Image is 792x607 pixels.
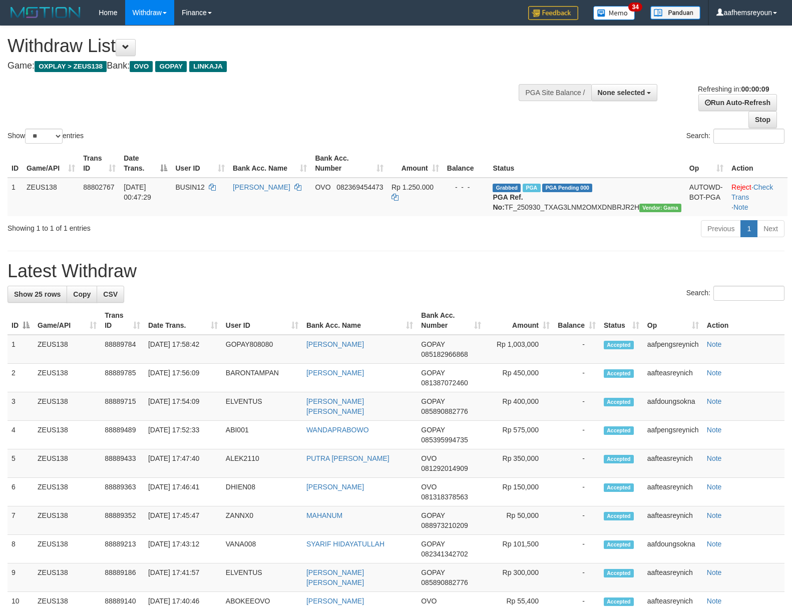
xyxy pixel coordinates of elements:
[485,449,554,478] td: Rp 350,000
[83,183,114,191] span: 88802767
[628,3,642,12] span: 34
[554,421,600,449] td: -
[604,426,634,435] span: Accepted
[554,392,600,421] td: -
[101,563,144,592] td: 88889186
[686,129,784,144] label: Search:
[707,568,722,576] a: Note
[34,449,101,478] td: ZEUS138
[8,478,34,506] td: 6
[222,478,302,506] td: DHIEN08
[493,193,523,211] b: PGA Ref. No:
[643,306,703,335] th: Op: activate to sort column ascending
[67,286,97,303] a: Copy
[421,379,468,387] span: Copy 081387072460 to clipboard
[731,183,751,191] a: Reject
[222,364,302,392] td: BARONTAMPAN
[189,61,227,72] span: LINKAJA
[8,535,34,563] td: 8
[101,449,144,478] td: 88889433
[485,563,554,592] td: Rp 300,000
[306,340,364,348] a: [PERSON_NAME]
[707,397,722,405] a: Note
[144,306,222,335] th: Date Trans.: activate to sort column ascending
[34,421,101,449] td: ZEUS138
[387,149,443,178] th: Amount: activate to sort column ascending
[144,421,222,449] td: [DATE] 17:52:33
[643,506,703,535] td: aafteasreynich
[421,464,468,472] span: Copy 081292014909 to clipboard
[707,483,722,491] a: Note
[34,535,101,563] td: ZEUS138
[144,506,222,535] td: [DATE] 17:45:47
[643,421,703,449] td: aafpengsreynich
[650,6,700,20] img: panduan.png
[731,183,773,201] a: Check Trans
[144,478,222,506] td: [DATE] 17:46:41
[421,369,445,377] span: GOPAY
[643,535,703,563] td: aafdoungsokna
[233,183,290,191] a: [PERSON_NAME]
[698,85,769,93] span: Refreshing in:
[23,178,79,216] td: ZEUS138
[604,569,634,577] span: Accepted
[97,286,124,303] a: CSV
[222,506,302,535] td: ZANNX0
[8,421,34,449] td: 4
[222,392,302,421] td: ELVENTUS
[593,6,635,20] img: Button%20Memo.svg
[489,149,685,178] th: Status
[421,436,468,444] span: Copy 085395994735 to clipboard
[34,563,101,592] td: ZEUS138
[8,286,67,303] a: Show 25 rows
[421,597,437,605] span: OVO
[554,449,600,478] td: -
[421,397,445,405] span: GOPAY
[707,340,722,348] a: Note
[421,350,468,358] span: Copy 085182966868 to clipboard
[733,203,748,211] a: Note
[421,578,468,586] span: Copy 085890882776 to clipboard
[8,129,84,144] label: Show entries
[757,220,784,237] a: Next
[34,392,101,421] td: ZEUS138
[306,454,389,462] a: PUTRA [PERSON_NAME]
[101,364,144,392] td: 88889785
[103,290,118,298] span: CSV
[120,149,171,178] th: Date Trans.: activate to sort column descending
[554,563,600,592] td: -
[485,392,554,421] td: Rp 400,000
[485,364,554,392] td: Rp 450,000
[306,369,364,377] a: [PERSON_NAME]
[639,204,681,212] span: Vendor URL: https://trx31.1velocity.biz
[8,261,784,281] h1: Latest Withdraw
[447,182,485,192] div: - - -
[421,454,437,462] span: OVO
[417,306,485,335] th: Bank Acc. Number: activate to sort column ascending
[101,421,144,449] td: 88889489
[421,511,445,519] span: GOPAY
[741,85,769,93] strong: 00:00:09
[14,290,61,298] span: Show 25 rows
[421,550,468,558] span: Copy 082341342702 to clipboard
[8,149,23,178] th: ID
[8,5,84,20] img: MOTION_logo.png
[604,512,634,520] span: Accepted
[701,220,741,237] a: Previous
[229,149,311,178] th: Bank Acc. Name: activate to sort column ascending
[34,478,101,506] td: ZEUS138
[519,84,591,101] div: PGA Site Balance /
[643,364,703,392] td: aafteasreynich
[489,178,685,216] td: TF_250930_TXAG3LNM2OMXDNBRJR2H
[8,219,322,233] div: Showing 1 to 1 of 1 entries
[8,506,34,535] td: 7
[421,521,468,529] span: Copy 088973210209 to clipboard
[306,511,342,519] a: MAHANUM
[175,183,204,191] span: BUSIN12
[421,407,468,415] span: Copy 085890882776 to clipboard
[604,540,634,549] span: Accepted
[707,540,722,548] a: Note
[421,340,445,348] span: GOPAY
[222,306,302,335] th: User ID: activate to sort column ascending
[707,369,722,377] a: Note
